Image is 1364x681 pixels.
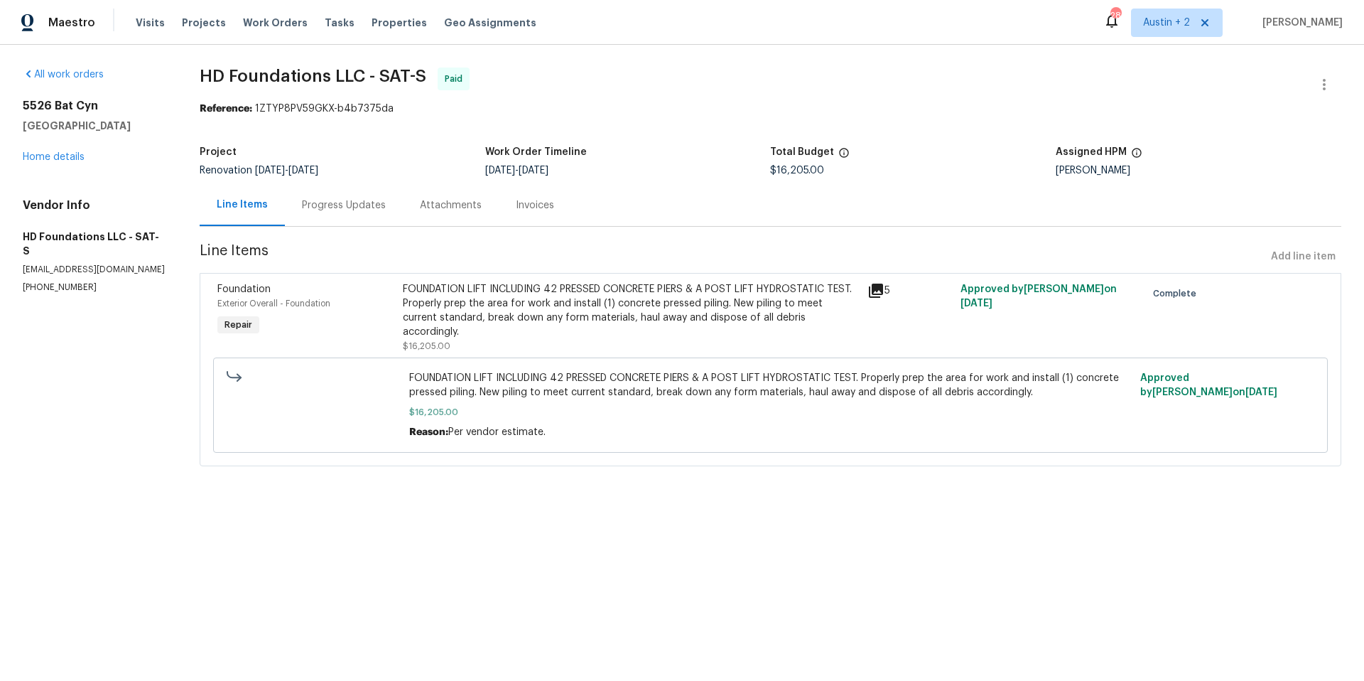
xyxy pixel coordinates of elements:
[219,318,258,332] span: Repair
[288,166,318,176] span: [DATE]
[217,284,271,294] span: Foundation
[23,119,166,133] h5: [GEOGRAPHIC_DATA]
[1056,147,1127,157] h5: Assigned HPM
[409,427,448,437] span: Reason:
[200,104,252,114] b: Reference:
[960,284,1117,309] span: Approved by [PERSON_NAME] on
[448,427,546,437] span: Per vendor estimate.
[403,282,859,339] div: FOUNDATION LIFT INCLUDING 42 PRESSED CONCRETE PIERS & A POST LIFT HYDROSTATIC TEST. Properly prep...
[1143,16,1190,30] span: Austin + 2
[217,198,268,212] div: Line Items
[136,16,165,30] span: Visits
[302,198,386,213] div: Progress Updates
[420,198,482,213] div: Attachments
[403,342,450,350] span: $16,205.00
[519,166,548,176] span: [DATE]
[1110,9,1120,23] div: 28
[1245,387,1277,397] span: [DATE]
[23,99,166,113] h2: 5526 Bat Cyn
[23,281,166,294] p: [PHONE_NUMBER]
[444,16,536,30] span: Geo Assignments
[1257,16,1343,30] span: [PERSON_NAME]
[516,198,554,213] div: Invoices
[485,166,548,176] span: -
[1056,166,1341,176] div: [PERSON_NAME]
[200,68,426,85] span: HD Foundations LLC - SAT-S
[445,72,468,86] span: Paid
[409,371,1132,400] span: FOUNDATION LIFT INCLUDING 42 PRESSED CONCRETE PIERS & A POST LIFT HYDROSTATIC TEST. Properly prep...
[770,147,834,157] h5: Total Budget
[200,166,318,176] span: Renovation
[485,147,587,157] h5: Work Order Timeline
[770,166,824,176] span: $16,205.00
[23,264,166,276] p: [EMAIL_ADDRESS][DOMAIN_NAME]
[23,198,166,213] h4: Vendor Info
[182,16,226,30] span: Projects
[325,18,354,28] span: Tasks
[485,166,515,176] span: [DATE]
[867,282,952,299] div: 5
[200,147,237,157] h5: Project
[1153,286,1202,301] span: Complete
[243,16,308,30] span: Work Orders
[1140,373,1277,397] span: Approved by [PERSON_NAME] on
[217,299,330,308] span: Exterior Overall - Foundation
[372,16,427,30] span: Properties
[255,166,318,176] span: -
[48,16,95,30] span: Maestro
[23,70,104,80] a: All work orders
[23,230,166,258] h5: HD Foundations LLC - SAT-S
[200,244,1265,270] span: Line Items
[255,166,285,176] span: [DATE]
[200,102,1341,116] div: 1ZTYP8PV59GKX-b4b7375da
[409,405,1132,419] span: $16,205.00
[838,147,850,166] span: The total cost of line items that have been proposed by Opendoor. This sum includes line items th...
[23,152,85,162] a: Home details
[1131,147,1142,166] span: The hpm assigned to this work order.
[960,299,992,309] span: [DATE]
